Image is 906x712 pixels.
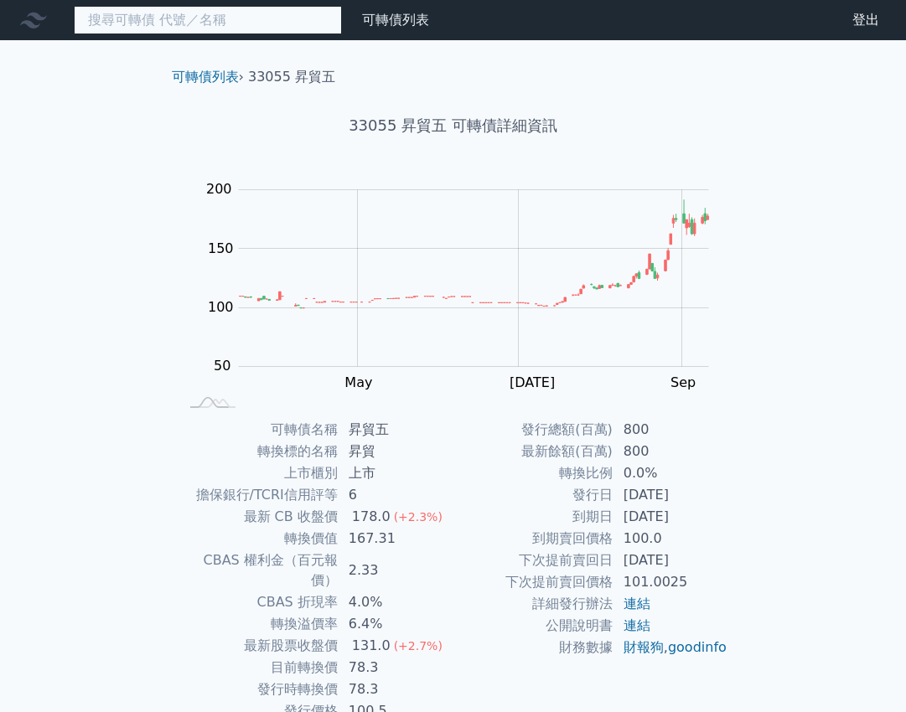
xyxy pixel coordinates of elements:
a: 可轉債列表 [172,69,239,85]
tspan: 50 [214,358,230,374]
tspan: May [344,374,372,390]
td: 財務數據 [453,637,613,658]
g: Chart [197,181,733,424]
td: 發行日 [453,484,613,506]
td: 轉換價值 [179,528,339,549]
td: 100.0 [613,528,728,549]
td: 最新 CB 收盤價 [179,506,339,528]
h1: 33055 昇貿五 可轉債詳細資訊 [158,114,748,137]
td: 上市 [339,462,453,484]
td: 4.0% [339,591,453,613]
td: 擔保銀行/TCRI信用評等 [179,484,339,506]
span: (+2.7%) [394,639,443,653]
li: 33055 昇貿五 [248,67,335,87]
td: [DATE] [613,549,728,571]
td: CBAS 權利金（百元報價） [179,549,339,591]
div: 131.0 [349,636,394,656]
td: 167.31 [339,528,453,549]
td: 昇貿五 [339,419,453,441]
tspan: Sep [670,374,695,390]
td: 最新餘額(百萬) [453,441,613,462]
a: 登出 [839,7,893,34]
a: 連結 [624,596,650,611]
td: 可轉債名稱 [179,419,339,441]
td: 78.3 [339,678,453,700]
td: [DATE] [613,506,728,528]
td: 6.4% [339,613,453,635]
td: 下次提前賣回價格 [453,571,613,593]
tspan: 100 [208,299,234,315]
td: 2.33 [339,549,453,591]
td: 詳細發行辦法 [453,593,613,615]
td: 轉換溢價率 [179,613,339,635]
td: 800 [613,419,728,441]
input: 搜尋可轉債 代號／名稱 [74,6,342,34]
td: 6 [339,484,453,506]
td: [DATE] [613,484,728,506]
td: 下次提前賣回日 [453,549,613,571]
a: 連結 [624,617,650,633]
a: 可轉債列表 [362,12,429,28]
td: 最新股票收盤價 [179,635,339,657]
tspan: 200 [206,181,232,197]
td: 目前轉換價 [179,657,339,678]
td: 轉換比例 [453,462,613,484]
td: 800 [613,441,728,462]
span: (+2.3%) [394,510,443,524]
tspan: 150 [208,240,234,256]
td: 昇貿 [339,441,453,462]
td: 0.0% [613,462,728,484]
td: 101.0025 [613,571,728,593]
td: 到期日 [453,506,613,528]
tspan: [DATE] [510,374,555,390]
td: , [613,637,728,658]
td: 到期賣回價格 [453,528,613,549]
a: goodinfo [668,639,727,655]
td: 上市櫃別 [179,462,339,484]
td: 發行時轉換價 [179,678,339,700]
td: 轉換標的名稱 [179,441,339,462]
td: 公開說明書 [453,615,613,637]
li: › [172,67,244,87]
div: 178.0 [349,507,394,527]
a: 財報狗 [624,639,664,655]
td: 78.3 [339,657,453,678]
td: CBAS 折現率 [179,591,339,613]
td: 發行總額(百萬) [453,419,613,441]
